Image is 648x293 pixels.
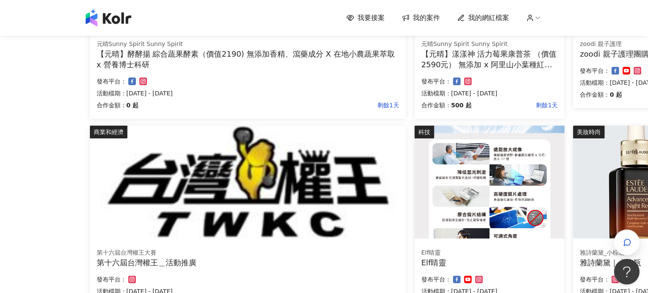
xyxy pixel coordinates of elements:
[97,49,399,70] div: 【元晴】酵酵揚 綜合蔬果酵素（價值2190) 無添加香精、瀉藥成分 X 在地小農蔬果萃取 x 營養博士科研
[580,274,610,284] p: 發布平台：
[472,100,558,110] p: 剩餘1天
[580,89,610,100] p: 合作金額：
[346,13,385,23] a: 我要接案
[421,274,451,284] p: 發布平台：
[580,66,610,76] p: 發布平台：
[86,9,131,26] img: logo
[97,76,127,86] p: 發布平台：
[97,88,399,98] p: 活動檔期：[DATE] - [DATE]
[421,257,558,268] div: Elf睛靈
[614,259,639,284] iframe: Help Scout Beacon - Open
[421,249,558,257] div: Elf睛靈
[457,13,509,23] a: 我的網紅檔案
[90,126,127,138] div: 商業和經濟
[415,126,564,238] img: Elf睛靈
[610,89,622,100] p: 0 起
[413,13,440,23] span: 我的案件
[357,13,385,23] span: 我要接案
[573,126,605,138] div: 美妝時尚
[97,249,399,257] div: 第十六屆台灣權王大賽
[90,126,406,238] img: 第十六屆台灣權王
[421,88,558,98] p: 活動檔期：[DATE] - [DATE]
[97,274,127,284] p: 發布平台：
[138,100,399,110] p: 剩餘1天
[97,100,127,110] p: 合作金額：
[421,40,558,49] div: 元晴Sunny Spirit Sunny Spirit
[127,100,139,110] p: 0 起
[421,100,451,110] p: 合作金額：
[415,126,434,138] div: 科技
[97,40,399,49] div: 元晴Sunny Spirit Sunny Spirit
[468,13,509,23] span: 我的網紅檔案
[402,13,440,23] a: 我的案件
[421,49,558,70] div: 【元晴】漾漾神 活力莓果康普茶 （價值2590元） 無添加 x 阿里山小葉種紅茶 x 多國專利原料 x 營養博士科研
[451,100,472,110] p: 500 起
[97,257,399,268] div: 第十六屆台灣權王＿活動推廣
[421,76,451,86] p: 發布平台：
